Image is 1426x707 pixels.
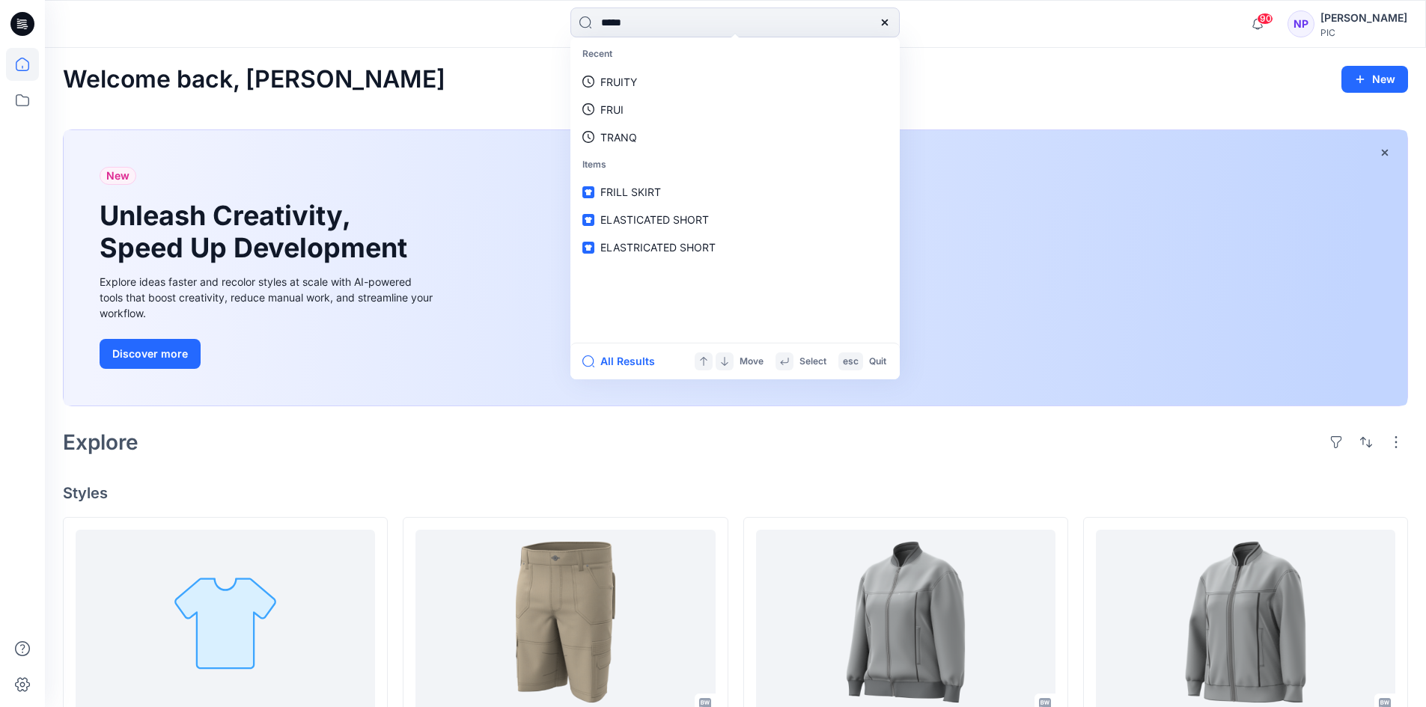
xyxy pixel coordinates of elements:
[1288,10,1314,37] div: NP
[1341,66,1408,93] button: New
[600,241,716,254] span: ELASTRICATED SHORT
[1320,9,1407,27] div: [PERSON_NAME]
[869,354,886,370] p: Quit
[600,102,624,117] p: FRUI
[573,206,897,233] a: ELASTICATED SHORT
[63,66,445,94] h2: Welcome back, [PERSON_NAME]
[843,354,859,370] p: esc
[573,68,897,96] a: FRUITY
[573,96,897,123] a: FRUI
[1257,13,1273,25] span: 90
[106,167,130,185] span: New
[100,200,414,264] h1: Unleash Creativity, Speed Up Development
[573,178,897,206] a: FRILL SKIRT
[600,129,637,145] p: TRANQ
[600,213,709,226] span: ELASTICATED SHORT
[100,339,436,369] a: Discover more
[63,430,138,454] h2: Explore
[799,354,826,370] p: Select
[100,274,436,321] div: Explore ideas faster and recolor styles at scale with AI-powered tools that boost creativity, red...
[573,123,897,151] a: TRANQ
[600,186,661,198] span: FRILL SKIRT
[600,74,637,90] p: FRUITY
[573,233,897,261] a: ELASTRICATED SHORT
[573,151,897,179] p: Items
[63,484,1408,502] h4: Styles
[1320,27,1407,38] div: PIC
[740,354,764,370] p: Move
[573,40,897,68] p: Recent
[582,352,665,370] button: All Results
[100,339,201,369] button: Discover more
